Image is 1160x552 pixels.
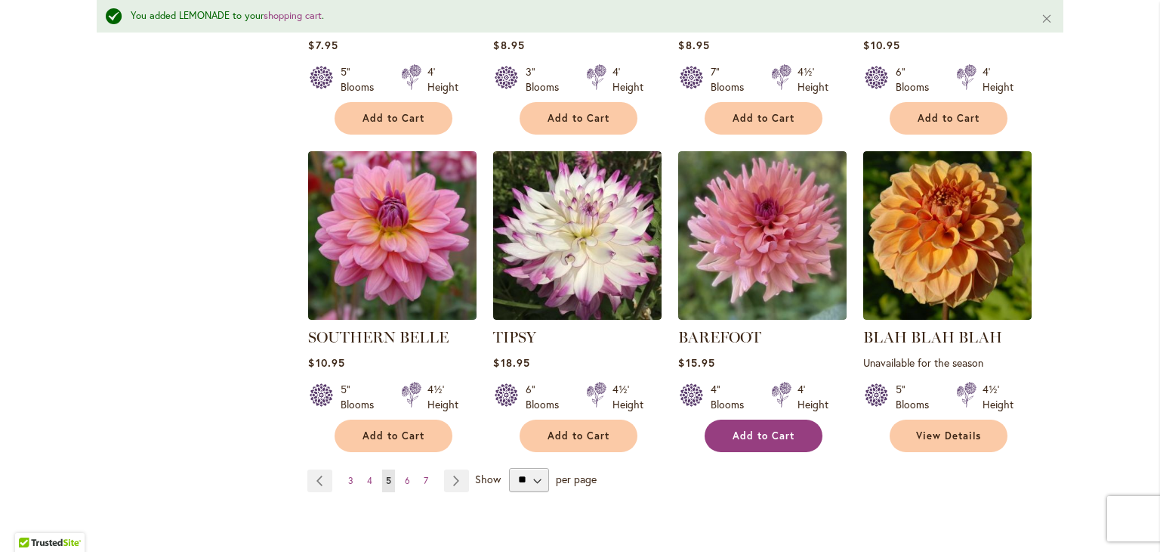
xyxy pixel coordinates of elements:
a: Blah Blah Blah [863,309,1032,323]
div: 5" Blooms [341,64,383,95]
span: $10.95 [863,38,899,52]
button: Add to Cart [705,420,822,452]
button: Add to Cart [890,102,1007,135]
button: Add to Cart [705,102,822,135]
a: BAREFOOT [678,309,847,323]
a: 4 [363,470,376,492]
span: Add to Cart [548,112,609,125]
a: 3 [344,470,357,492]
a: View Details [890,420,1007,452]
a: 7 [420,470,432,492]
div: 4' Height [427,64,458,95]
a: TIPSY [493,309,662,323]
span: 7 [424,475,428,486]
div: 5" Blooms [896,382,938,412]
span: Add to Cart [362,430,424,442]
div: 3" Blooms [526,64,568,95]
span: $8.95 [678,38,709,52]
a: SOUTHERN BELLE [308,328,449,346]
img: SOUTHERN BELLE [308,151,477,320]
div: 6" Blooms [526,382,568,412]
span: Add to Cart [548,430,609,442]
span: Show [475,471,501,485]
a: 6 [401,470,414,492]
img: Blah Blah Blah [863,151,1032,320]
div: 4½' Height [797,64,828,95]
span: Add to Cart [733,430,794,442]
a: SOUTHERN BELLE [308,309,477,323]
div: 4' Height [983,64,1013,95]
span: $7.95 [308,38,338,52]
div: 5" Blooms [341,382,383,412]
div: 4' Height [612,64,643,95]
button: Add to Cart [520,102,637,135]
img: BAREFOOT [678,151,847,320]
p: Unavailable for the season [863,355,1032,370]
a: TIPSY [493,328,536,346]
div: 7" Blooms [711,64,753,95]
span: 5 [386,475,391,486]
div: 4' Height [797,382,828,412]
span: Add to Cart [362,112,424,125]
a: BAREFOOT [678,328,761,346]
button: Add to Cart [335,102,452,135]
div: You added LEMONADE to your . [131,9,1018,23]
div: 4" Blooms [711,382,753,412]
span: Add to Cart [733,112,794,125]
span: 4 [367,475,372,486]
span: $8.95 [493,38,524,52]
div: 6" Blooms [896,64,938,95]
span: $18.95 [493,355,529,370]
a: BLAH BLAH BLAH [863,328,1002,346]
span: per page [556,471,597,485]
iframe: Launch Accessibility Center [11,498,54,541]
span: 6 [405,475,410,486]
a: shopping cart [264,9,322,22]
img: TIPSY [493,151,662,320]
button: Add to Cart [520,420,637,452]
div: 4½' Height [427,382,458,412]
span: $10.95 [308,355,344,370]
div: 4½' Height [612,382,643,412]
span: 3 [348,475,353,486]
span: Add to Cart [918,112,980,125]
span: $15.95 [678,355,714,370]
span: View Details [916,430,981,442]
div: 4½' Height [983,382,1013,412]
button: Add to Cart [335,420,452,452]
